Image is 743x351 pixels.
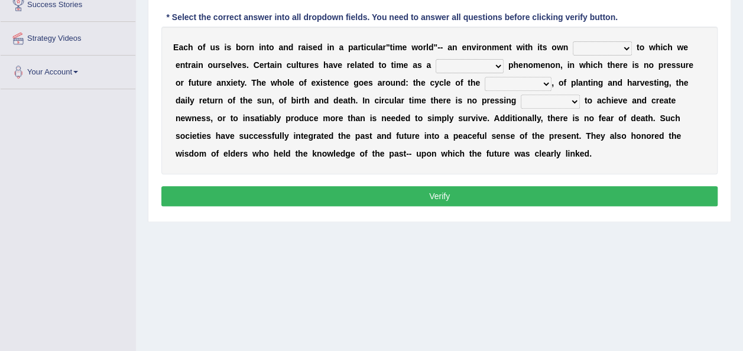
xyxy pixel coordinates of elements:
b: n [221,78,226,87]
b: g [664,78,669,87]
b: i [320,78,323,87]
b: a [632,78,637,87]
b: r [637,78,640,87]
button: Verify [161,186,718,206]
b: f [232,96,235,105]
b: t [378,60,381,70]
b: r [264,60,267,70]
b: c [663,43,667,52]
b: a [378,43,383,52]
b: u [291,60,296,70]
b: n [612,78,618,87]
b: b [236,43,241,52]
b: n [658,78,664,87]
b: f [203,43,206,52]
b: t [413,78,416,87]
b: n [180,60,186,70]
b: u [213,60,218,70]
b: g [598,78,604,87]
b: a [314,96,319,105]
b: n [249,43,254,52]
b: e [202,96,207,105]
b: t [362,60,365,70]
b: y [190,96,194,105]
b: l [426,43,429,52]
b: i [590,78,593,87]
b: n [504,43,509,52]
b: i [394,60,396,70]
b: n [198,60,203,70]
b: n [261,43,267,52]
b: n [563,43,569,52]
b: i [590,60,593,70]
b: e [499,43,504,52]
b: o [639,43,644,52]
b: h [598,60,603,70]
b: f [189,78,192,87]
b: a [608,78,612,87]
b: w [649,43,656,52]
b: e [339,96,343,105]
b: e [330,78,335,87]
b: o [385,78,391,87]
b: r [180,78,183,87]
b: e [344,78,349,87]
b: h [323,60,329,70]
b: s [649,78,654,87]
b: t [607,60,610,70]
b: t [391,60,394,70]
b: h [667,43,673,52]
b: f [563,78,566,87]
b: l [444,78,446,87]
b: n [319,96,324,105]
b: e [290,78,294,87]
b: o [359,78,364,87]
b: t [301,96,304,105]
b: . [244,78,246,87]
b: u [262,96,267,105]
b: o [278,96,284,105]
b: e [615,60,619,70]
b: c [439,78,444,87]
b: n [218,96,223,105]
b: e [311,78,316,87]
b: r [215,96,218,105]
b: w [579,60,586,70]
b: o [197,43,203,52]
b: l [576,78,578,87]
b: d [317,43,323,52]
b: a [357,60,362,70]
b: n [452,43,458,52]
b: u [210,96,215,105]
b: h [416,78,421,87]
b: o [228,96,233,105]
b: n [329,43,335,52]
b: u [371,43,376,52]
b: t [637,43,640,52]
b: , [551,78,554,87]
b: h [656,43,661,52]
b: a [578,78,583,87]
b: s [368,78,373,87]
b: h [471,78,476,87]
b: y [241,78,245,87]
b: h [304,96,310,105]
b: i [274,60,277,70]
b: o [418,43,423,52]
b: o [269,43,274,52]
b: o [282,78,287,87]
b: r [246,43,249,52]
b: r [478,43,481,52]
b: . [246,60,249,70]
b: m [396,60,403,70]
b: u [210,43,215,52]
b: l [376,43,378,52]
b: t [676,78,679,87]
b: e [259,60,264,70]
b: o [241,43,246,52]
b: v [333,60,338,70]
b: f [460,78,463,87]
b: h [243,96,248,105]
b: a [301,43,306,52]
b: n [569,60,575,70]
